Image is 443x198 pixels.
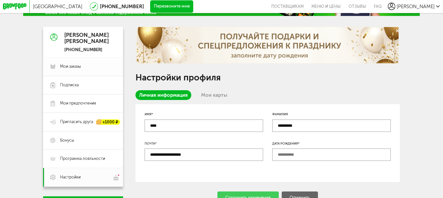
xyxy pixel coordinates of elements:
[272,112,391,117] div: Фамилия
[33,4,82,9] span: [GEOGRAPHIC_DATA]
[96,119,120,124] div: +1000 ₽
[100,4,144,9] a: [PHONE_NUMBER]
[43,94,123,113] a: Мои предпочтения
[64,32,109,44] div: [PERSON_NAME] [PERSON_NAME]
[60,156,105,162] span: Программа лояльности
[397,4,435,9] span: [PERSON_NAME]
[135,90,192,100] a: Личная информация
[43,76,123,94] a: Подписка
[60,175,81,180] span: Настройки
[43,58,123,76] a: Мои заказы
[43,113,123,131] a: Пригласить друга +1000 ₽
[198,90,231,100] a: Мои карты
[272,141,391,146] div: Дата рождения*
[43,168,123,187] a: Настройки
[150,0,193,13] button: Перезвоните мне
[43,149,123,168] a: Программа лояльности
[64,47,109,52] div: [PHONE_NUMBER]
[60,119,93,125] span: Пригласить друга
[60,101,96,106] span: Мои предпочтения
[60,138,74,143] span: Бонусы
[135,74,400,82] h1: Настройки профиля
[60,64,81,69] span: Мои заказы
[43,131,123,150] a: Бонусы
[60,82,79,88] span: Подписка
[145,141,263,146] div: Почта*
